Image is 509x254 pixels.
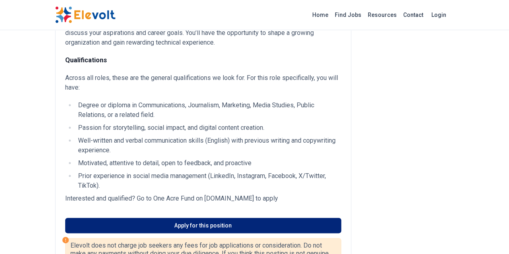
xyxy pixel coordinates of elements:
[76,123,341,133] li: Passion for storytelling, social impact, and digital content creation.
[76,136,341,155] li: Well-written and verbal communication skills (English) with previous writing and copywriting expe...
[427,7,451,23] a: Login
[76,158,341,168] li: Motivated, attentive to detail, open to feedback, and proactive
[309,8,332,21] a: Home
[400,8,427,21] a: Contact
[65,56,107,64] strong: Qualifications
[332,8,365,21] a: Find Jobs
[55,6,115,23] img: Elevolt
[365,8,400,21] a: Resources
[469,215,509,254] iframe: Chat Widget
[76,100,341,120] li: Degree or diploma in Communications, Journalism, Marketing, Media Studies, Public Relations, or a...
[65,73,341,92] p: Across all roles, these are the general qualifications we look for. For this role specifically, y...
[65,218,341,233] a: Apply for this position
[65,194,341,203] p: Interested and qualified? Go to One Acre Fund on [DOMAIN_NAME] to apply
[76,171,341,190] li: Prior experience in social media management (LinkedIn, Instagram, Facebook, X/Twitter, TikTok).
